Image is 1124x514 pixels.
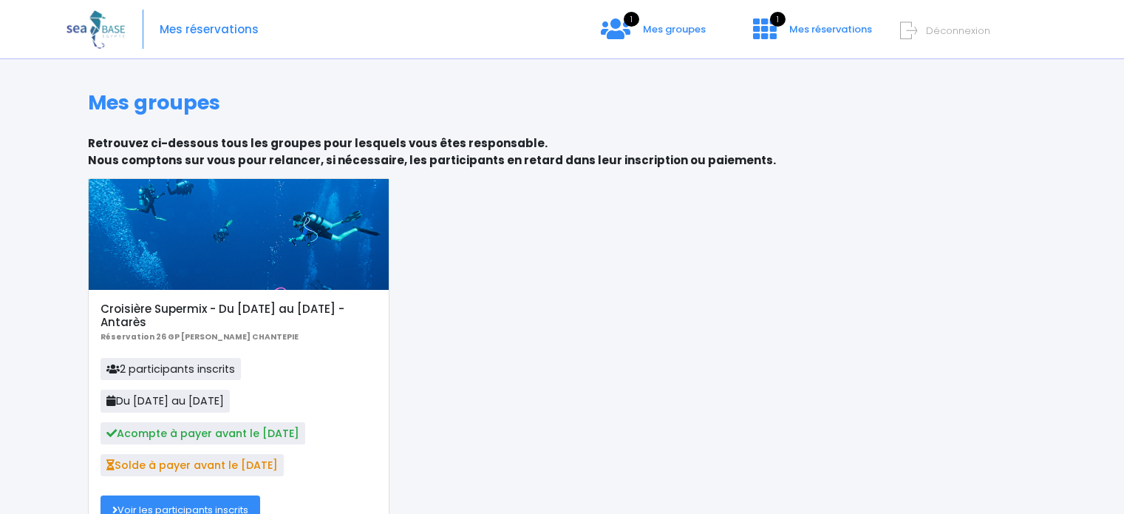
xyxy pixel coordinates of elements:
span: Solde à payer avant le [DATE] [101,454,284,476]
span: Mes réservations [789,22,872,36]
h1: Mes groupes [88,91,1036,115]
span: Acompte à payer avant le [DATE] [101,422,305,444]
span: Déconnexion [926,24,990,38]
a: 1 Mes réservations [741,27,881,41]
b: Réservation 26 GP [PERSON_NAME] CHANTEPIE [101,331,299,342]
h5: Croisière Supermix - Du [DATE] au [DATE] - Antarès [101,302,376,329]
span: 1 [624,12,639,27]
span: Du [DATE] au [DATE] [101,390,230,412]
p: Retrouvez ci-dessous tous les groupes pour lesquels vous êtes responsable. Nous comptons sur vous... [88,135,1036,169]
a: 1 Mes groupes [589,27,718,41]
span: Mes groupes [643,22,706,36]
span: 2 participants inscrits [101,358,241,380]
span: 1 [770,12,786,27]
